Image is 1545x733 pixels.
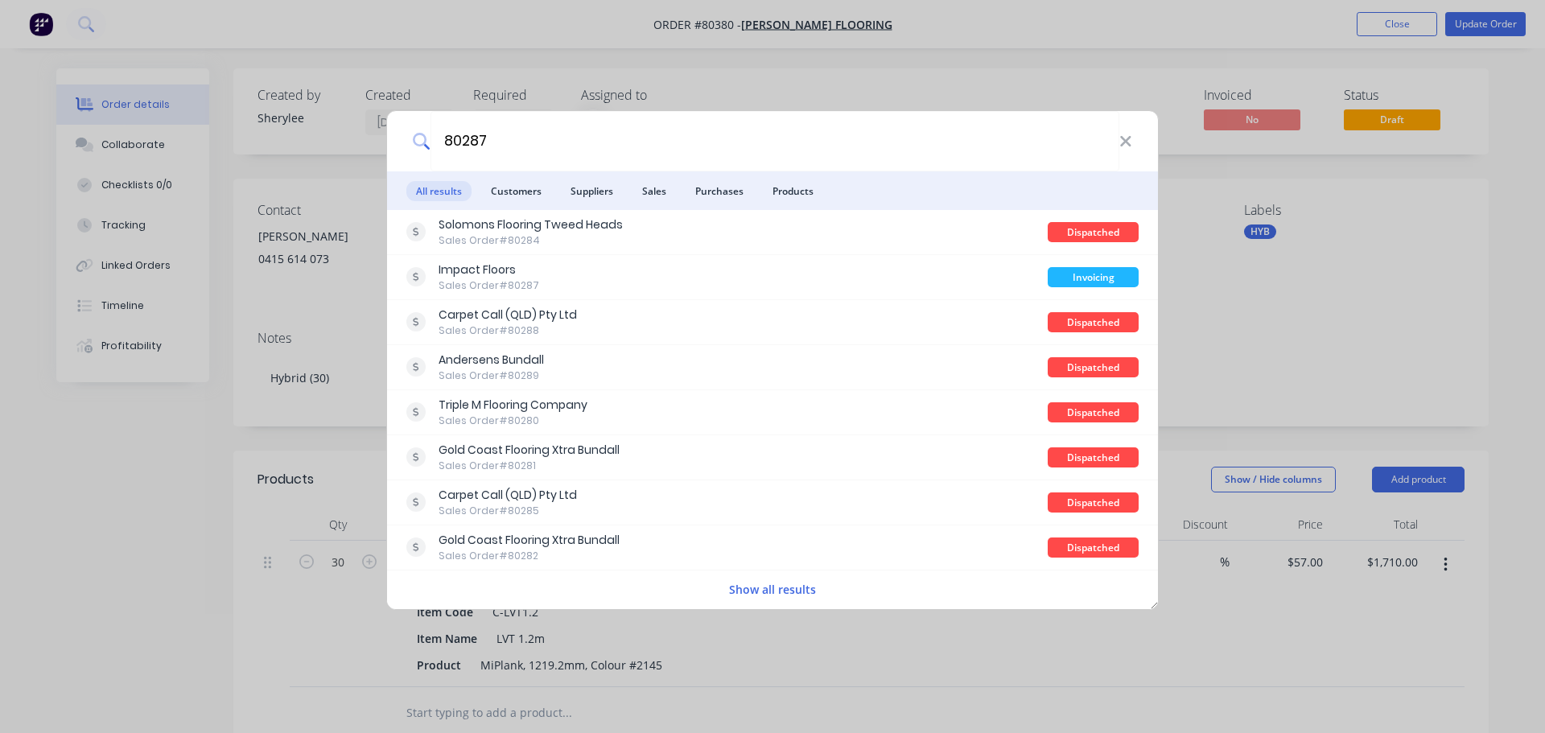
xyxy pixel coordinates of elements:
[439,532,620,549] div: Gold Coast Flooring Xtra Bundall
[632,181,676,201] span: Sales
[439,307,577,323] div: Carpet Call (QLD) Pty Ltd
[439,278,539,293] div: Sales Order #80287
[561,181,623,201] span: Suppliers
[724,580,821,599] button: Show all results
[439,549,620,563] div: Sales Order #80282
[1048,312,1139,332] div: Dispatched
[439,369,544,383] div: Sales Order #80289
[481,181,551,201] span: Customers
[439,323,577,338] div: Sales Order #80288
[1048,537,1139,558] div: Dispatched
[439,414,587,428] div: Sales Order #80280
[431,111,1119,171] input: Start typing a customer or supplier name to create a new order...
[439,352,544,369] div: Andersens Bundall
[439,487,577,504] div: Carpet Call (QLD) Pty Ltd
[1048,357,1139,377] div: Dispatched
[763,181,823,201] span: Products
[406,181,472,201] span: All results
[439,261,539,278] div: Impact Floors
[1048,492,1139,513] div: Dispatched
[1048,402,1139,422] div: Dispatched
[686,181,753,201] span: Purchases
[439,397,587,414] div: Triple M Flooring Company
[1048,267,1139,287] div: Invoicing
[439,233,623,248] div: Sales Order #80284
[1048,447,1139,467] div: Dispatched
[439,504,577,518] div: Sales Order #80285
[439,216,623,233] div: Solomons Flooring Tweed Heads
[439,442,620,459] div: Gold Coast Flooring Xtra Bundall
[439,459,620,473] div: Sales Order #80281
[1048,222,1139,242] div: Dispatched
